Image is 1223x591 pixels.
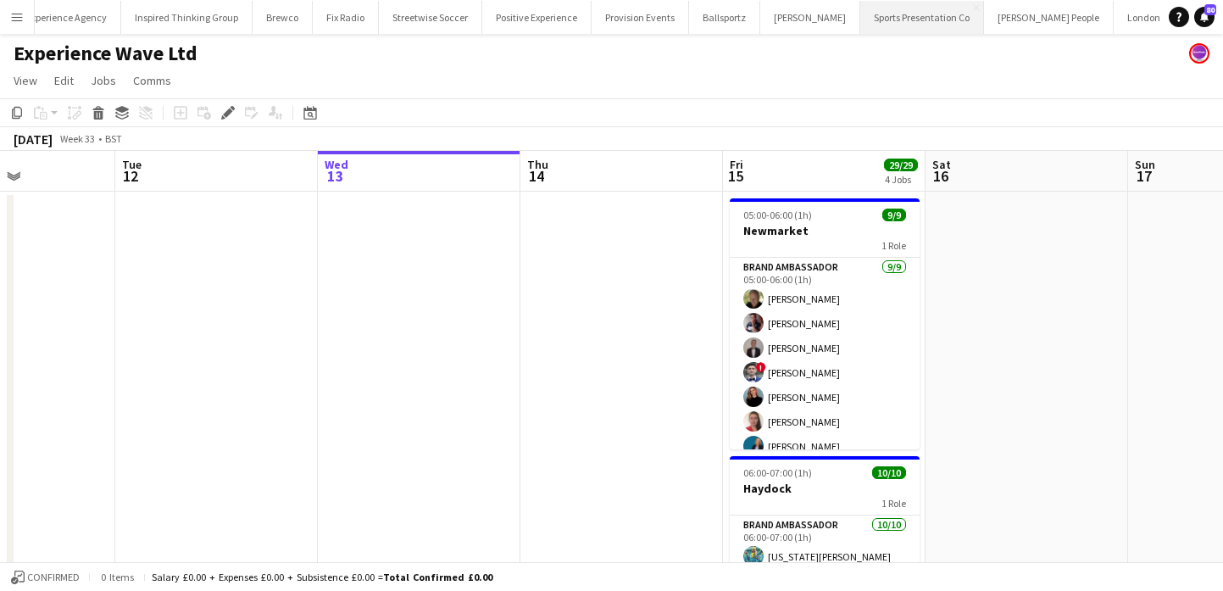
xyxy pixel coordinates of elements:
span: 0 items [97,571,137,583]
app-card-role: Brand Ambassador9/905:00-06:00 (1h)[PERSON_NAME][PERSON_NAME][PERSON_NAME]![PERSON_NAME][PERSON_N... [730,258,920,512]
h3: Haydock [730,481,920,496]
button: Provision Events [592,1,689,34]
button: [PERSON_NAME] [760,1,860,34]
span: 06:00-07:00 (1h) [743,466,812,479]
div: Salary £0.00 + Expenses £0.00 + Subsistence £0.00 = [152,571,492,583]
a: 80 [1194,7,1215,27]
span: Sun [1135,157,1155,172]
button: Ballsportz [689,1,760,34]
span: 13 [322,166,348,186]
a: Edit [47,70,81,92]
span: 16 [930,166,951,186]
button: Fix Radio [313,1,379,34]
span: 15 [727,166,743,186]
span: 10/10 [872,466,906,479]
span: ! [756,362,766,372]
span: Edit [54,73,74,88]
h1: Experience Wave Ltd [14,41,197,66]
app-job-card: 05:00-06:00 (1h)9/9Newmarket1 RoleBrand Ambassador9/905:00-06:00 (1h)[PERSON_NAME][PERSON_NAME][P... [730,198,920,449]
button: Brewco [253,1,313,34]
h3: Newmarket [730,223,920,238]
button: Streetwise Soccer [379,1,482,34]
button: [PERSON_NAME] People [984,1,1114,34]
span: Total Confirmed £0.00 [383,571,492,583]
span: 14 [525,166,548,186]
app-user-avatar: Florence Watkinson [1189,43,1209,64]
span: 1 Role [881,239,906,252]
span: Jobs [91,73,116,88]
button: Sports Presentation Co [860,1,984,34]
span: 1 Role [881,497,906,510]
span: View [14,73,37,88]
span: Thu [527,157,548,172]
button: Positive Experience [482,1,592,34]
span: 29/29 [884,159,918,171]
div: BST [105,132,122,145]
button: Confirmed [8,568,82,587]
span: Confirmed [27,571,80,583]
a: View [7,70,44,92]
div: [DATE] [14,131,53,148]
span: 12 [120,166,142,186]
span: 9/9 [882,209,906,221]
a: Jobs [84,70,123,92]
span: 05:00-06:00 (1h) [743,209,812,221]
a: Comms [126,70,178,92]
button: Inspired Thinking Group [121,1,253,34]
span: Wed [325,157,348,172]
div: 4 Jobs [885,173,917,186]
button: London Cable Cars [1114,1,1222,34]
span: Fri [730,157,743,172]
span: 80 [1204,4,1216,15]
span: Week 33 [56,132,98,145]
span: Comms [133,73,171,88]
span: Sat [932,157,951,172]
span: 17 [1132,166,1155,186]
span: Tue [122,157,142,172]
